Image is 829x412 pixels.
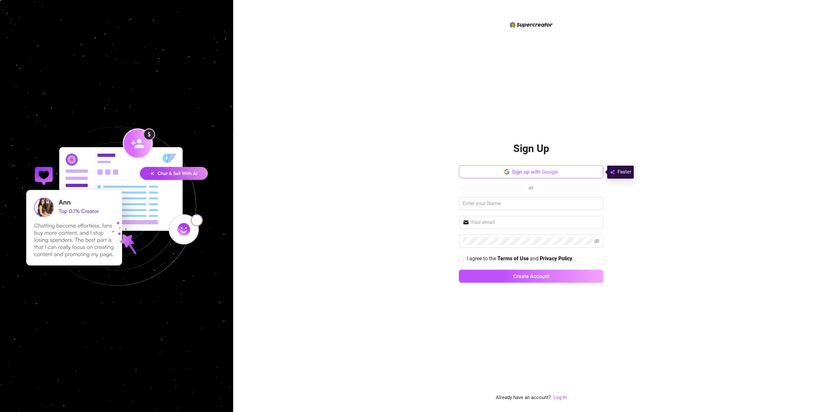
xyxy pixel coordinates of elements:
[496,394,551,402] span: Already have an account?
[471,218,599,226] input: Your email
[618,168,631,176] span: Faster
[553,394,567,400] a: Log In
[467,255,497,262] span: I agree to the
[540,255,572,262] strong: Privacy Policy
[594,239,599,244] span: eye-invisible
[512,169,558,175] span: Sign up with Google
[459,197,603,210] input: Enter your Name
[459,165,603,178] button: Sign up with Google
[513,142,549,155] h2: Sign Up
[5,94,229,318] img: signup-background-D0MIrEPF.svg
[610,168,615,176] img: svg%3e
[540,255,572,262] a: Privacy Policy
[459,270,603,283] button: Create Account
[510,22,553,28] img: logo-BBDzfeDw.svg
[497,255,529,262] a: Terms of Use
[530,255,540,262] span: and
[513,273,549,279] span: Create Account
[529,185,533,191] span: or
[497,255,529,262] strong: Terms of Use
[553,394,567,402] a: Log In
